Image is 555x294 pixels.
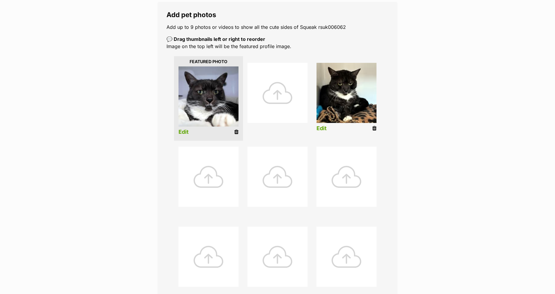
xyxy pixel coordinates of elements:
[178,66,238,127] img: listing photo
[166,11,388,19] legend: Add pet photos
[316,125,327,132] a: Edit
[166,23,388,31] p: Add up to 9 photos or videos to show all the cute sides of Squeak rsuk006062
[316,63,376,123] img: xfr0gwxpe5ayrbs0t8su.jpg
[166,36,265,42] b: 💬 Drag thumbnails left or right to reorder
[178,129,189,135] a: Edit
[166,35,388,50] p: Image on the top left will be the featured profile image.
